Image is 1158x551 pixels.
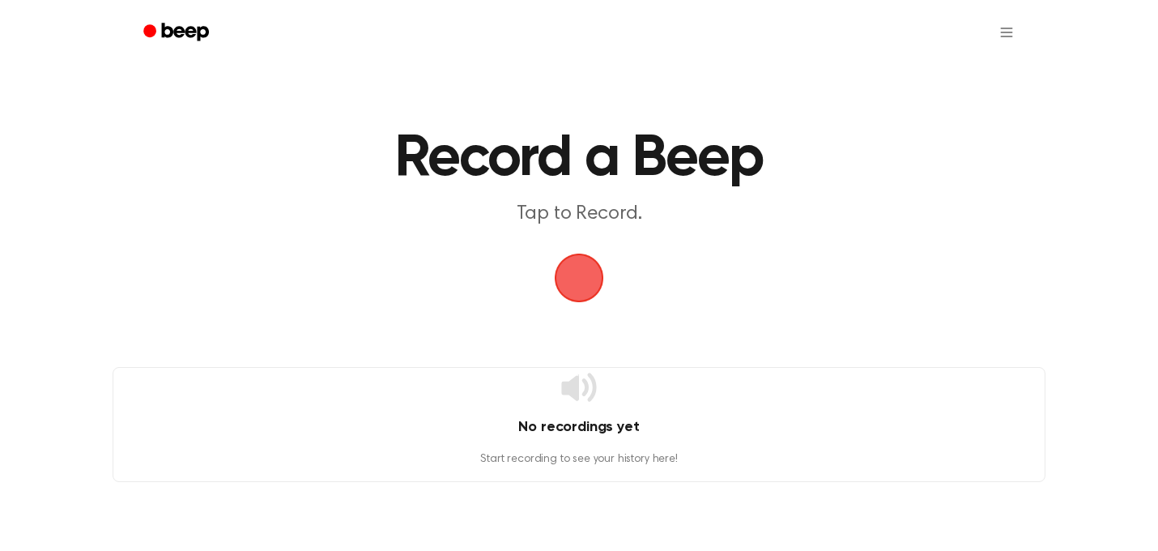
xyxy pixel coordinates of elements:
button: Open menu [987,13,1026,52]
a: Beep [132,17,224,49]
h4: No recordings yet [113,416,1045,438]
h1: Record a Beep [175,130,983,188]
p: Tap to Record. [268,201,890,228]
p: Start recording to see your history here! [113,451,1045,468]
img: Beep Logo [555,254,603,302]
